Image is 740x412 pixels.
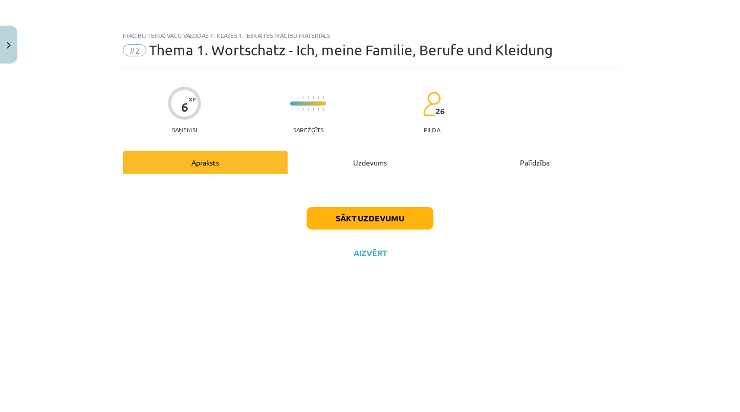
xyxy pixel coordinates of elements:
[123,44,146,56] span: #2
[436,107,445,116] span: 26
[149,42,553,58] span: Thema 1. Wortschatz - Ich, meine Familie, Berufe und Kleidung
[297,108,298,111] img: icon-short-line-57e1e144782c952c97e751825c79c345078a6d821885a25fce030b3d8c18986b.svg
[351,248,389,258] button: Aizvērt
[288,151,452,174] div: Uzdevums
[318,108,319,111] img: icon-short-line-57e1e144782c952c97e751825c79c345078a6d821885a25fce030b3d8c18986b.svg
[168,126,201,133] p: Saņemsi
[297,96,298,99] img: icon-short-line-57e1e144782c952c97e751825c79c345078a6d821885a25fce030b3d8c18986b.svg
[313,108,314,111] img: icon-short-line-57e1e144782c952c97e751825c79c345078a6d821885a25fce030b3d8c18986b.svg
[308,108,309,111] img: icon-short-line-57e1e144782c952c97e751825c79c345078a6d821885a25fce030b3d8c18986b.svg
[424,126,440,133] p: pilda
[292,108,293,111] img: icon-short-line-57e1e144782c952c97e751825c79c345078a6d821885a25fce030b3d8c18986b.svg
[423,91,441,117] img: students-c634bb4e5e11cddfef0936a35e636f08e4e9abd3cc4e673bd6f9a4125e45ecb1.svg
[123,151,288,174] div: Apraksts
[323,96,324,99] img: icon-short-line-57e1e144782c952c97e751825c79c345078a6d821885a25fce030b3d8c18986b.svg
[452,151,617,174] div: Palīdzība
[302,96,303,99] img: icon-short-line-57e1e144782c952c97e751825c79c345078a6d821885a25fce030b3d8c18986b.svg
[307,207,433,230] button: Sākt uzdevumu
[189,96,195,102] span: XP
[123,32,617,39] div: Mācību tēma: Vācu valodas 7. klases 1. ieskaites mācību materiāls
[302,108,303,111] img: icon-short-line-57e1e144782c952c97e751825c79c345078a6d821885a25fce030b3d8c18986b.svg
[318,96,319,99] img: icon-short-line-57e1e144782c952c97e751825c79c345078a6d821885a25fce030b3d8c18986b.svg
[313,96,314,99] img: icon-short-line-57e1e144782c952c97e751825c79c345078a6d821885a25fce030b3d8c18986b.svg
[292,96,293,99] img: icon-short-line-57e1e144782c952c97e751825c79c345078a6d821885a25fce030b3d8c18986b.svg
[308,96,309,99] img: icon-short-line-57e1e144782c952c97e751825c79c345078a6d821885a25fce030b3d8c18986b.svg
[323,108,324,111] img: icon-short-line-57e1e144782c952c97e751825c79c345078a6d821885a25fce030b3d8c18986b.svg
[181,100,188,114] div: 6
[293,126,323,133] p: Sarežģīts
[7,42,11,49] img: icon-close-lesson-0947bae3869378f0d4975bcd49f059093ad1ed9edebbc8119c70593378902aed.svg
